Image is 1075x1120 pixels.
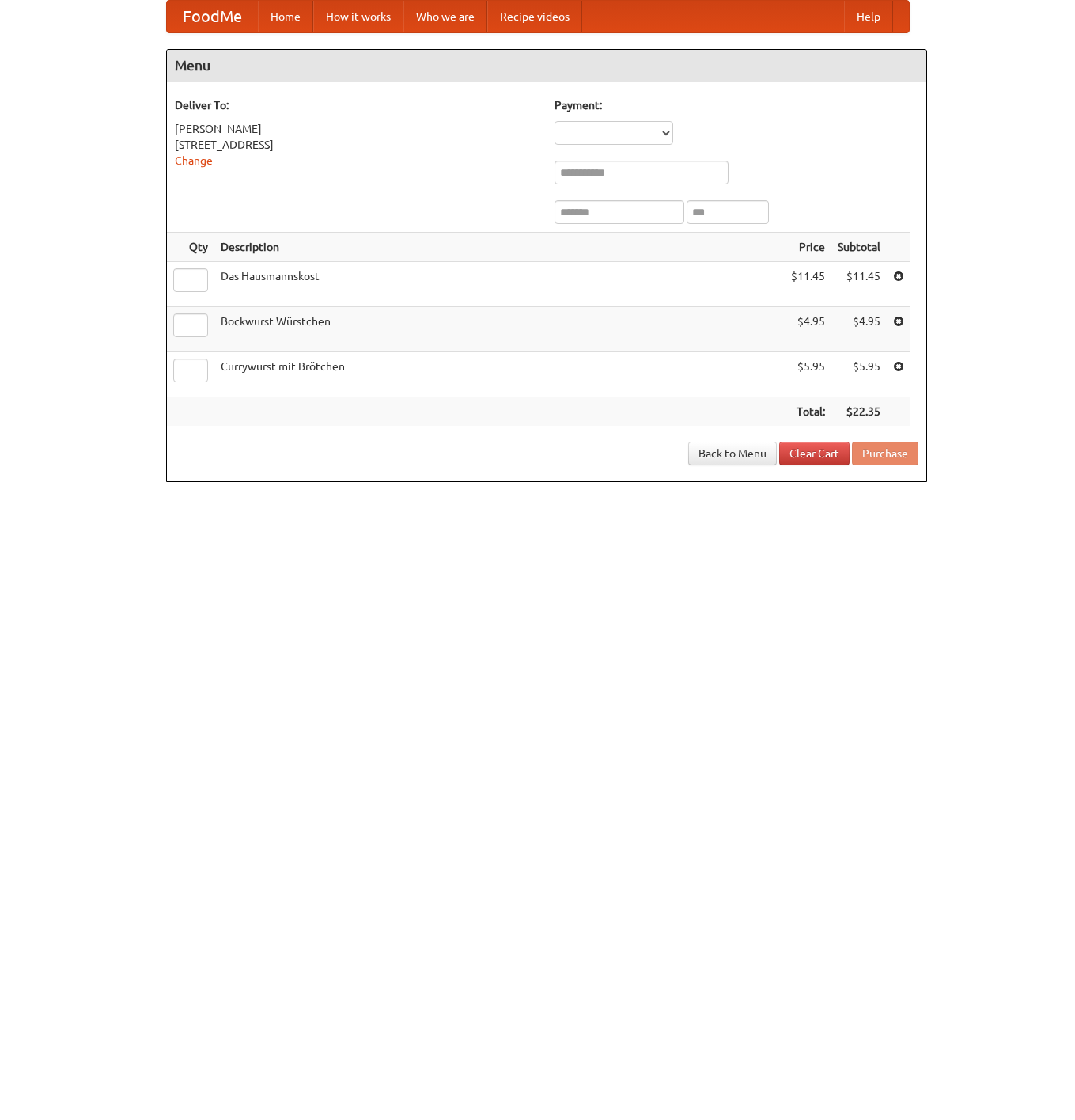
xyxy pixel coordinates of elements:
[403,1,487,32] a: Who we are
[167,233,214,262] th: Qty
[175,137,539,153] div: [STREET_ADDRESS]
[785,262,831,307] td: $11.45
[785,307,831,352] td: $4.95
[785,233,831,262] th: Price
[214,352,785,397] td: Currywurst mit Brötchen
[688,442,777,465] a: Back to Menu
[214,233,785,262] th: Description
[175,154,213,167] a: Change
[167,50,926,82] h4: Menu
[175,97,539,113] h5: Deliver To:
[779,442,850,465] a: Clear Cart
[831,352,887,397] td: $5.95
[313,1,403,32] a: How it works
[785,352,831,397] td: $5.95
[831,262,887,307] td: $11.45
[487,1,582,32] a: Recipe videos
[831,307,887,352] td: $4.95
[175,121,539,137] div: [PERSON_NAME]
[258,1,313,32] a: Home
[555,97,918,113] h5: Payment:
[844,1,893,32] a: Help
[852,442,918,465] button: Purchase
[167,1,258,32] a: FoodMe
[214,307,785,352] td: Bockwurst Würstchen
[214,262,785,307] td: Das Hausmannskost
[831,397,887,427] th: $22.35
[785,397,831,427] th: Total:
[831,233,887,262] th: Subtotal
